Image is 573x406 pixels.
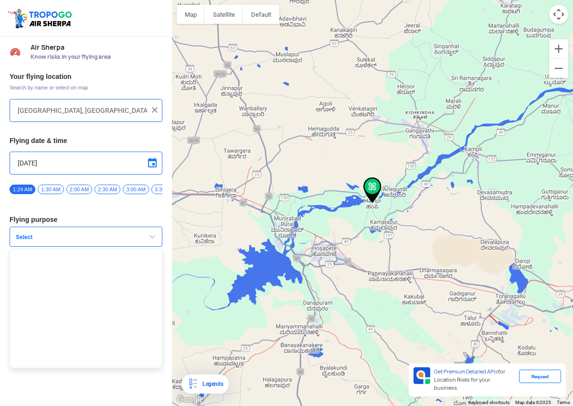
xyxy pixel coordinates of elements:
[18,157,154,169] input: Select Date
[151,185,177,194] span: 3:30 AM
[95,185,120,194] span: 2:30 AM
[519,370,561,383] div: Request
[174,394,206,406] a: Open this area in Google Maps (opens a new window)
[187,378,199,390] img: Legends
[18,105,147,116] input: Search your flying location
[434,368,498,375] span: Get Premium Detailed APIs
[10,216,162,223] h3: Flying purpose
[549,39,568,58] button: Zoom in
[549,5,568,24] button: Map camera controls
[66,185,92,194] span: 2:00 AM
[31,53,162,61] span: Know risks in your flying area
[10,227,162,247] button: Select
[10,185,35,194] span: 1:24 AM
[557,400,570,405] a: Terms
[31,44,162,51] span: Air Sherpa
[468,399,509,406] button: Keyboard shortcuts
[123,185,149,194] span: 3:00 AM
[199,378,223,390] div: Legends
[177,5,205,24] button: Show street map
[150,105,159,115] img: ic_close.png
[205,5,243,24] button: Show satellite imagery
[549,59,568,78] button: Zoom out
[10,46,21,57] img: Risk Scores
[10,73,162,80] h3: Your flying location
[10,249,162,368] ul: Select
[7,7,75,29] img: ic_tgdronemaps.svg
[414,367,430,384] img: Premium APIs
[38,185,64,194] span: 1:30 AM
[174,394,206,406] img: Google
[10,84,162,91] span: Search by name or select on map
[430,367,519,393] div: for Location Risks for your business.
[12,233,131,241] span: Select
[10,137,162,144] h3: Flying date & time
[515,400,551,405] span: Map data ©2025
